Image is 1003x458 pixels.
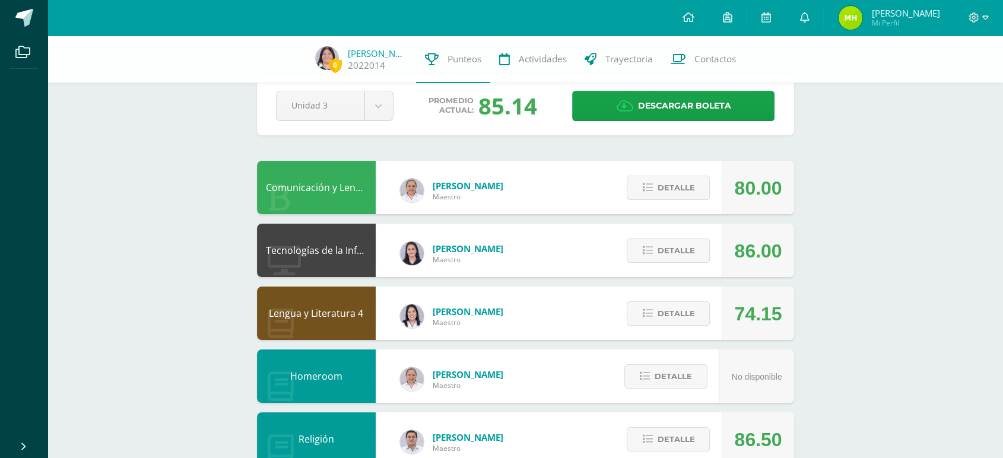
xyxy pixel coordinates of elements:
span: [PERSON_NAME] [433,368,503,380]
button: Detalle [624,364,707,389]
a: Actividades [490,36,576,83]
span: [PERSON_NAME] [433,243,503,255]
button: Detalle [627,427,710,451]
img: dbcf09110664cdb6f63fe058abfafc14.png [400,241,424,265]
span: Unidad 3 [291,91,350,119]
img: 15aaa72b904403ebb7ec886ca542c491.png [400,430,424,454]
button: Detalle [627,301,710,326]
a: Unidad 3 [277,91,393,120]
span: [PERSON_NAME] [433,306,503,317]
a: Trayectoria [576,36,662,83]
div: Comunicación y Lenguaje L3 Inglés 4 [257,161,376,214]
div: Homeroom [257,349,376,403]
div: 86.00 [734,224,782,278]
button: Detalle [627,238,710,263]
a: 2022014 [348,59,385,72]
span: Maestro [433,192,503,202]
button: Detalle [627,176,710,200]
a: [PERSON_NAME] [348,47,407,59]
a: Descargar boleta [572,91,775,121]
span: 0 [329,58,342,72]
span: Detalle [655,365,692,387]
span: Maestro [433,443,503,453]
a: Contactos [662,36,745,83]
span: Maestro [433,380,503,390]
img: eddf89ebadc6679d483ac819ce68e6c4.png [315,46,339,70]
span: Contactos [694,53,736,65]
a: Punteos [416,36,490,83]
span: Detalle [657,240,694,262]
div: 80.00 [734,161,782,215]
img: 8cfee9302e94c67f695fad48b611364c.png [839,6,862,30]
span: Detalle [657,428,694,450]
div: 85.14 [478,90,537,121]
img: 04fbc0eeb5f5f8cf55eb7ff53337e28b.png [400,367,424,391]
span: [PERSON_NAME] [433,431,503,443]
span: Actividades [519,53,567,65]
img: 04fbc0eeb5f5f8cf55eb7ff53337e28b.png [400,179,424,202]
span: Promedio actual: [429,96,474,115]
div: 74.15 [734,287,782,341]
div: Tecnologías de la Información y la Comunicación 4 [257,224,376,277]
span: Descargar boleta [637,91,731,120]
span: Trayectoria [605,53,653,65]
span: Detalle [657,303,694,325]
span: No disponible [732,372,782,381]
span: Mi Perfil [871,18,939,28]
span: Punteos [447,53,481,65]
span: Detalle [657,177,694,199]
span: [PERSON_NAME] [871,7,939,19]
span: [PERSON_NAME] [433,180,503,192]
div: Lengua y Literatura 4 [257,287,376,340]
img: fd1196377973db38ffd7ffd912a4bf7e.png [400,304,424,328]
span: Maestro [433,255,503,265]
span: Maestro [433,317,503,327]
